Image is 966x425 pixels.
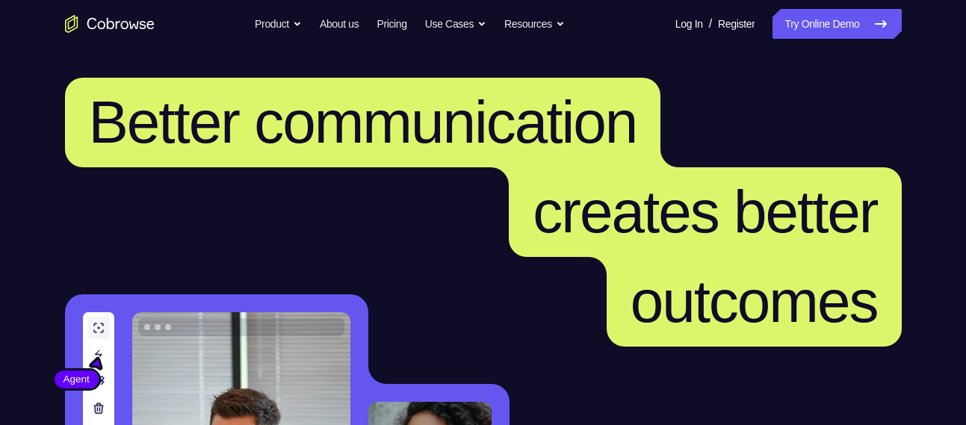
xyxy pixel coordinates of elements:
a: Log In [675,9,703,39]
span: creates better [533,179,877,245]
span: Agent [55,372,99,387]
a: Try Online Demo [773,9,901,39]
a: Pricing [377,9,406,39]
button: Use Cases [425,9,486,39]
a: About us [320,9,359,39]
button: Resources [504,9,565,39]
span: outcomes [631,268,878,335]
a: Go to the home page [65,15,155,33]
button: Product [255,9,302,39]
span: / [709,15,712,33]
span: Better communication [89,89,637,155]
a: Register [718,9,755,39]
